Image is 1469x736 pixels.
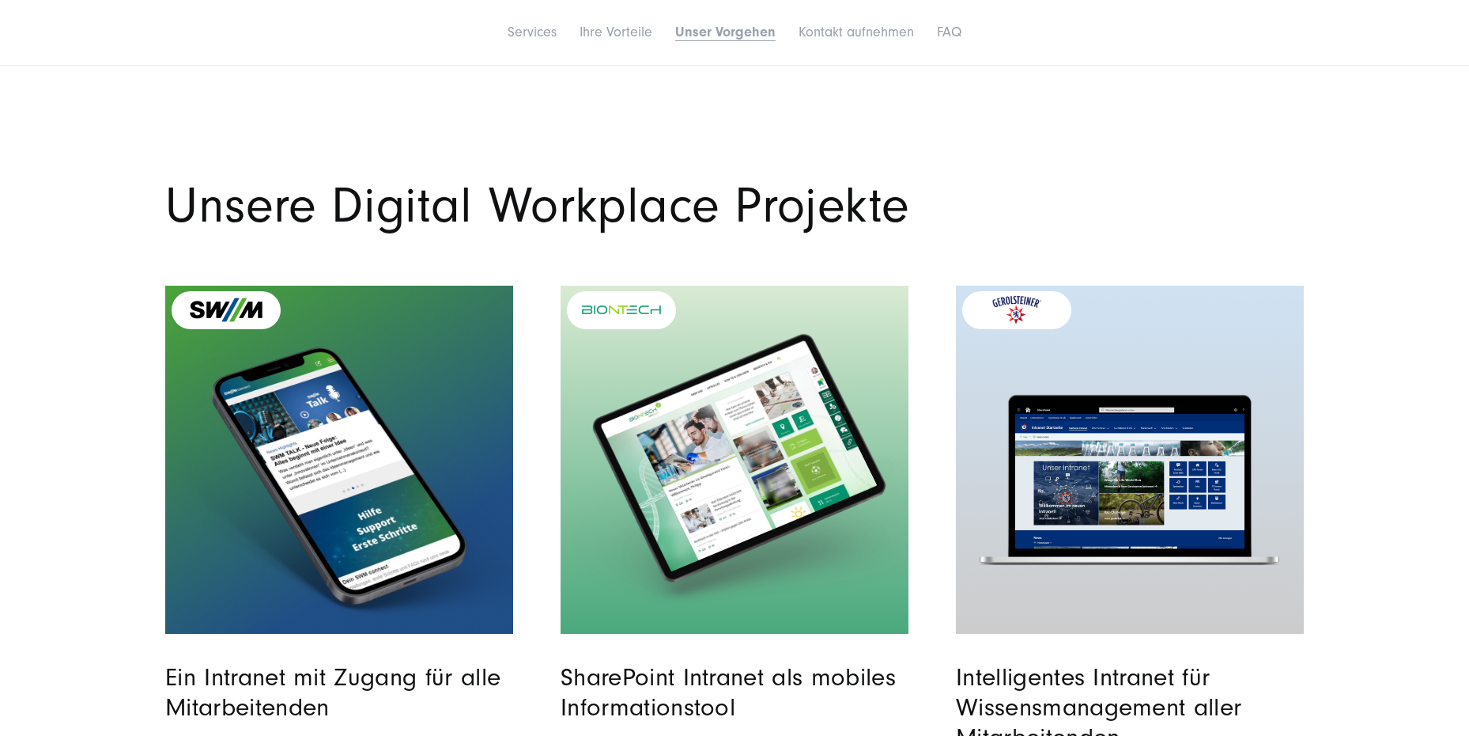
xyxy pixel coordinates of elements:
[580,24,652,40] a: Ihre Vorteile
[165,663,500,722] a: Ein Intranet mit Zugang für alle Mitarbeitenden
[508,24,557,40] a: Services
[561,663,896,722] a: SharePoint Intranet als mobiles Informationstool
[675,24,776,40] a: Unser Vorgehen
[561,286,908,634] a: Read full post: BioNTech | Intranet | SUNZINET
[561,286,908,634] img: ipad-mask.png
[165,286,513,634] a: Read full post: Stadtwerke München (SWM) | Intranet | SUNZINET
[991,295,1041,325] img: gerolsteinerlogo-1100x825
[582,305,661,314] img: logo_biontech
[937,24,961,40] a: FAQ
[799,24,914,40] a: Kontakt aufnehmen
[187,297,266,323] img: SWM.svg
[165,182,1304,230] h2: Unsere Digital Workplace Projekte
[973,382,1286,578] img: placeholder-macbook.png
[956,286,1304,634] a: Read full post: Gerolsteiner Brunnen | Intranet | SUNZINET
